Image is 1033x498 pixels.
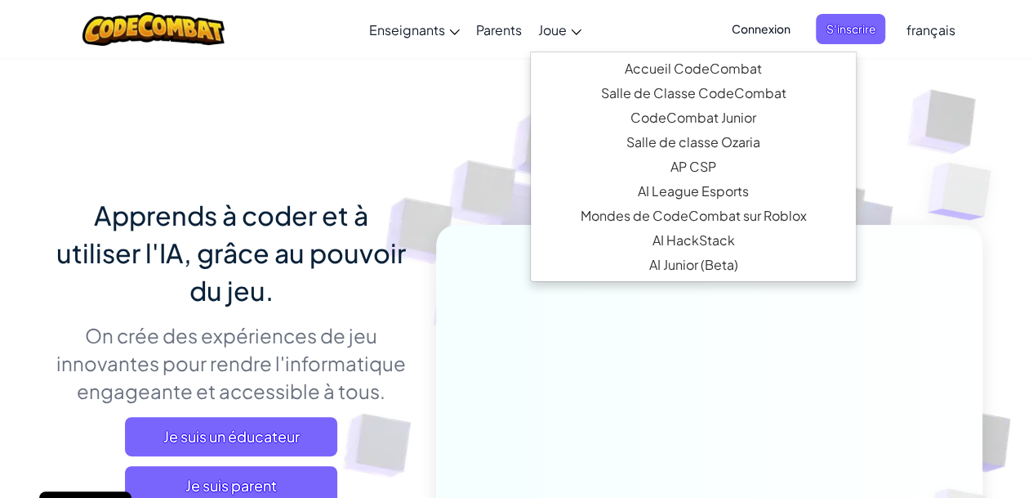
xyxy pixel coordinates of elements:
[531,130,856,155] a: Salle de classe OzariaUne aventure narrative de codage captivante qui établit les bases de l'info...
[125,417,337,456] a: Je suis un éducateur
[816,14,885,44] button: S'inscrire
[721,14,799,44] button: Connexion
[531,253,856,277] a: AI Junior (Beta)Présente une IA générative multimodale sur une plateforme simple et intuitive, co...
[531,179,856,204] a: AI League EsportsUne plateforme de esports de codage compétitif épique qui encourage la pratique ...
[531,105,856,130] a: CodeCombat JuniorNotre programme phare pour les élèves du primaire (K-5) propose une progression ...
[369,21,445,38] span: Enseignants
[82,12,225,46] img: CodeCombat logo
[531,56,856,81] a: Accueil CodeCombatAvec accès à tous les 530 niveaux et des fonctionnalités exclusives comme les a...
[531,204,856,228] a: Mondes de CodeCombat sur RobloxCe MMORPG enseigne la programmation en Lua et fournit une platefor...
[906,21,955,38] span: français
[56,199,406,307] span: Apprends à coder et à utiliser l'IA, grâce au pouvoir du jeu.
[51,321,412,405] p: On crée des expériences de jeu innovantes pour rendre l'informatique engageante et accessible à t...
[530,7,590,52] a: Joue
[468,7,530,52] a: Parents
[897,7,963,52] a: français
[538,21,567,38] span: Joue
[361,7,468,52] a: Enseignants
[531,155,856,179] a: AP CSPApprouvé par le College Board, notre programme AP CSP offre des outils ludiques et clés en ...
[531,81,856,105] a: Salle de Classe CodeCombat
[531,228,856,253] a: AI HackStackLe premier outil compagnon IA génératif spécialement conçu pour ceux qui découvrent l...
